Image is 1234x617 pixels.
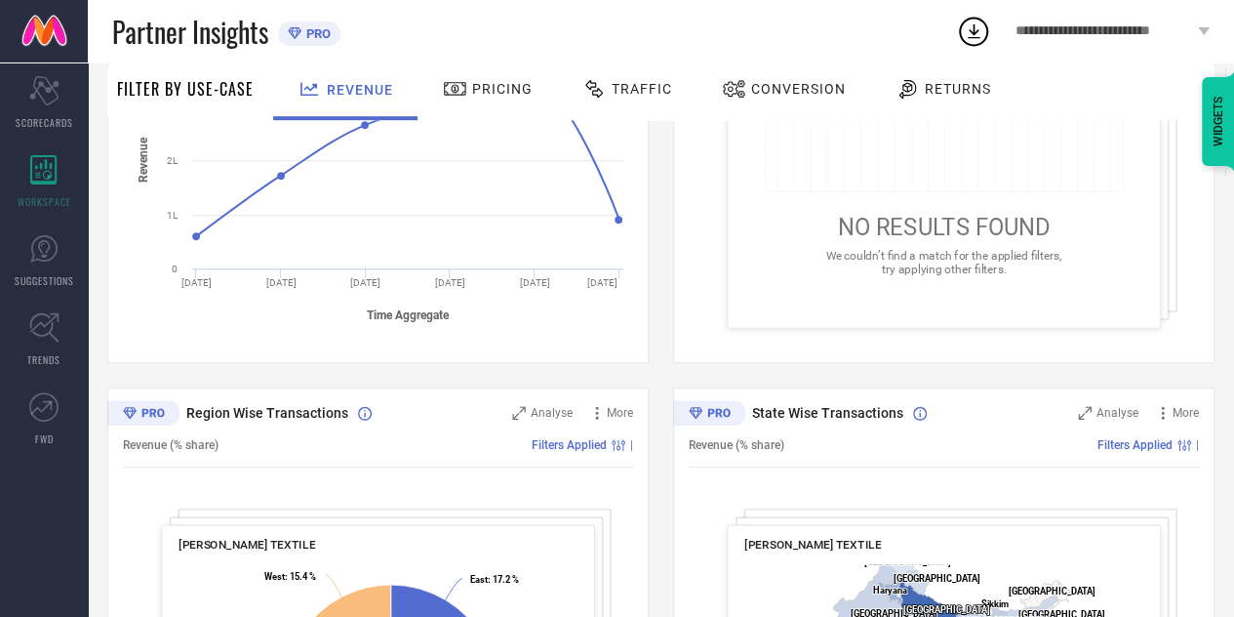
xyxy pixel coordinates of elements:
span: | [630,438,633,452]
span: Revenue (% share) [123,438,219,452]
span: NO RESULTS FOUND [838,213,1051,240]
text: [DATE] [181,277,212,288]
text: [GEOGRAPHIC_DATA] [1008,586,1095,596]
span: More [1173,406,1199,420]
text: [DATE] [350,277,380,288]
span: [PERSON_NAME] TEXTILE [179,538,315,552]
text: [DATE] [266,277,297,288]
span: Filters Applied [532,438,607,452]
span: WORKSPACE [18,194,71,209]
text: [GEOGRAPHIC_DATA] [894,572,980,583]
span: PRO [301,26,331,41]
span: FWD [35,432,54,446]
text: : 15.4 % [264,571,316,582]
text: Haryana [873,584,907,595]
span: Revenue [327,82,393,98]
div: Premium [107,400,179,430]
tspan: West [264,571,285,582]
span: State Wise Transactions [752,405,903,421]
tspan: East [470,574,488,585]
div: Open download list [956,14,991,49]
text: Sikkim [980,598,1008,609]
span: | [1196,438,1199,452]
svg: Zoom [1078,406,1092,420]
span: Analyse [531,406,573,420]
span: Pricing [472,81,533,97]
text: : 17.2 % [470,574,519,585]
span: Partner Insights [112,12,268,52]
span: Region Wise Transactions [186,405,348,421]
text: 0 [172,264,178,274]
span: SUGGESTIONS [15,273,74,288]
span: Returns [925,81,991,97]
span: SCORECARDS [16,115,73,130]
text: [DATE] [587,277,617,288]
text: 1L [167,210,179,221]
span: [PERSON_NAME] TEXTILE [744,538,881,552]
text: [DATE] [520,277,550,288]
tspan: Time Aggregate [367,308,450,322]
text: [GEOGRAPHIC_DATA] [902,604,989,615]
text: [GEOGRAPHIC_DATA] [863,556,950,567]
span: Filters Applied [1097,438,1173,452]
span: We couldn’t find a match for the applied filters, try applying other filters. [825,249,1061,275]
span: Analyse [1096,406,1138,420]
span: More [607,406,633,420]
span: Filter By Use-Case [117,77,254,101]
div: Premium [673,400,745,430]
svg: Zoom [512,406,526,420]
tspan: Revenue [137,137,150,183]
span: TRENDS [27,352,60,367]
text: 2L [167,155,179,166]
span: Traffic [612,81,672,97]
span: Revenue (% share) [689,438,784,452]
span: Conversion [751,81,846,97]
text: [DATE] [435,277,465,288]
